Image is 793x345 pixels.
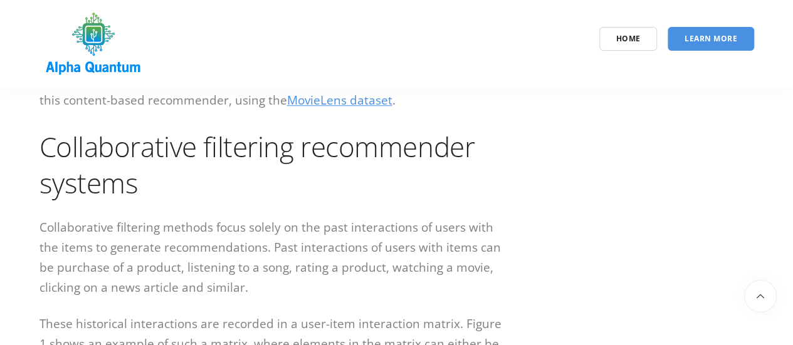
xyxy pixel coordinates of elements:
h1: Collaborative filtering recommender systems [39,128,510,201]
a: Learn More [668,27,754,51]
p: In one of our next articles on the blog, we will present concrete implementation of this content-... [39,70,510,111]
a: MovieLens dataset [287,92,392,108]
a: Home [599,27,658,51]
span: Learn More [685,33,737,44]
img: logo [39,8,148,80]
p: Collaborative filtering methods focus solely on the past interactions of users with the items to ... [39,217,510,297]
span: Home [616,33,641,44]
